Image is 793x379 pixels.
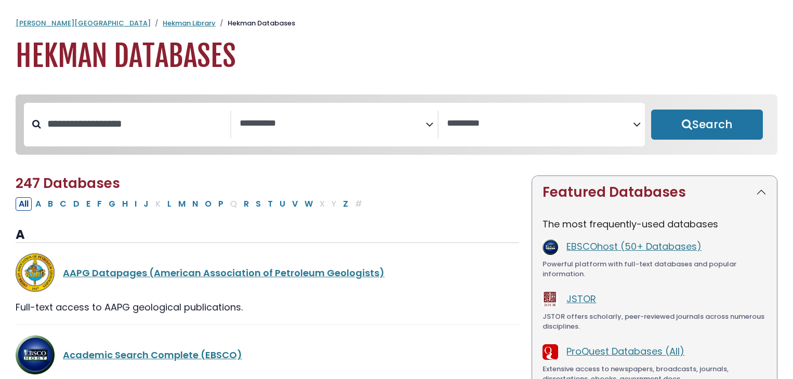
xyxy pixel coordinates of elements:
button: Submit for Search Results [651,110,763,140]
button: Filter Results S [253,197,264,211]
nav: breadcrumb [16,18,777,29]
button: Filter Results O [202,197,215,211]
h3: A [16,227,519,243]
p: The most frequently-used databases [543,217,766,231]
a: JSTOR [566,292,596,305]
button: Filter Results H [119,197,131,211]
button: Filter Results T [265,197,276,211]
button: Filter Results Z [340,197,351,211]
button: Filter Results R [241,197,252,211]
button: Filter Results B [45,197,56,211]
div: Powerful platform with full-text databases and popular information. [543,259,766,279]
span: 247 Databases [16,174,120,193]
h1: Hekman Databases [16,39,777,74]
div: JSTOR offers scholarly, peer-reviewed journals across numerous disciplines. [543,312,766,332]
nav: Search filters [16,94,777,155]
button: Filter Results V [289,197,301,211]
a: ProQuest Databases (All) [566,345,684,358]
button: Filter Results E [83,197,94,211]
button: Filter Results M [175,197,189,211]
button: Filter Results P [215,197,227,211]
div: Alpha-list to filter by first letter of database name [16,197,366,210]
a: Hekman Library [163,18,216,28]
button: Featured Databases [532,176,777,209]
button: Filter Results D [70,197,83,211]
textarea: Search [447,118,633,129]
a: EBSCOhost (50+ Databases) [566,240,702,253]
button: Filter Results A [32,197,44,211]
textarea: Search [240,118,426,129]
button: Filter Results J [140,197,152,211]
div: Full-text access to AAPG geological publications. [16,300,519,314]
li: Hekman Databases [216,18,295,29]
button: All [16,197,32,211]
button: Filter Results W [301,197,316,211]
a: AAPG Datapages (American Association of Petroleum Geologists) [63,266,385,279]
button: Filter Results N [189,197,201,211]
input: Search database by title or keyword [41,115,230,132]
button: Filter Results C [57,197,70,211]
button: Filter Results L [164,197,175,211]
button: Filter Results U [276,197,288,211]
button: Filter Results G [105,197,118,211]
button: Filter Results F [94,197,105,211]
button: Filter Results I [131,197,140,211]
a: [PERSON_NAME][GEOGRAPHIC_DATA] [16,18,151,28]
a: Academic Search Complete (EBSCO) [63,348,242,361]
